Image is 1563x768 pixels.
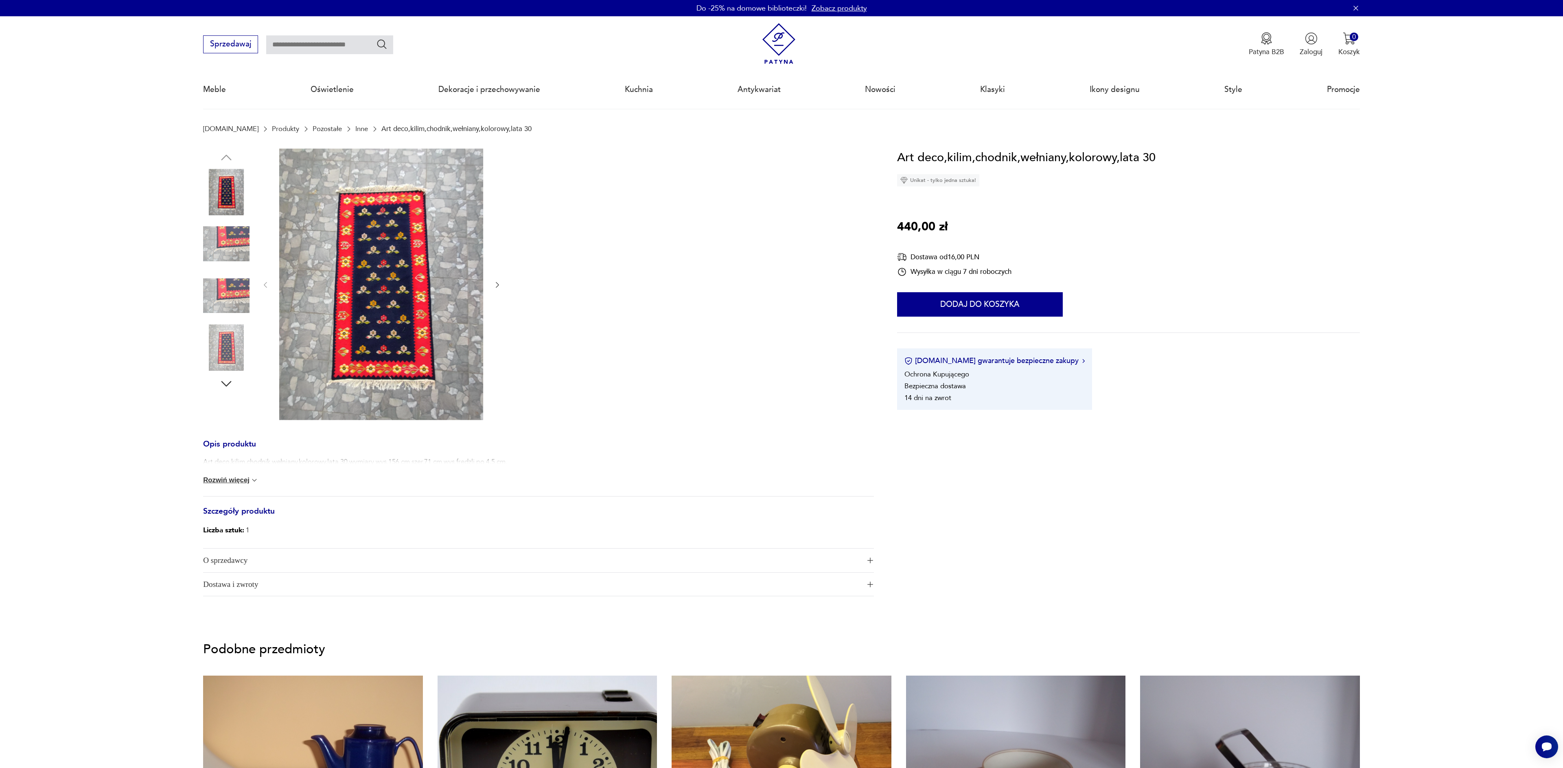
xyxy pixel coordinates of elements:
[1300,32,1322,57] button: Zaloguj
[897,267,1011,277] div: Wysyłka w ciągu 7 dni roboczych
[203,508,873,525] h3: Szczegóły produktu
[438,71,540,108] a: Dekoracje i przechowywanie
[203,324,250,371] img: Zdjęcie produktu Art deco,kilim,chodnik,wełniany,kolorowy,lata 30
[1082,359,1085,363] img: Ikona strzałki w prawo
[1249,32,1284,57] a: Ikona medaluPatyna B2B
[381,125,532,133] p: Art deco,kilim,chodnik,wełniany,kolorowy,lata 30
[203,441,873,457] h3: Opis produktu
[865,71,895,108] a: Nowości
[1305,32,1318,45] img: Ikonka użytkownika
[904,370,969,379] li: Ochrona Kupującego
[203,273,250,319] img: Zdjęcie produktu Art deco,kilim,chodnik,wełniany,kolorowy,lata 30
[376,38,388,50] button: Szukaj
[203,457,507,467] p: Art deco,kilim,chodnik,wełniany,kolorowy,lata 30,wymiary wys.156 cm.szer.71 cm.wys.frędzli po 4,5...
[203,549,873,572] button: Ikona plusaO sprzedawcy
[1338,47,1360,57] p: Koszyk
[897,174,979,186] div: Unikat - tylko jedna sztuka!
[203,549,860,572] span: O sprzedawcy
[758,23,799,64] img: Patyna - sklep z meblami i dekoracjami vintage
[203,125,258,133] a: [DOMAIN_NAME]
[203,524,250,536] p: 1
[355,125,368,133] a: Inne
[1224,71,1242,108] a: Style
[625,71,653,108] a: Kuchnia
[203,573,860,596] span: Dostawa i zwroty
[1300,47,1322,57] p: Zaloguj
[203,42,258,48] a: Sprzedawaj
[203,169,250,215] img: Zdjęcie produktu Art deco,kilim,chodnik,wełniany,kolorowy,lata 30
[203,221,250,267] img: Zdjęcie produktu Art deco,kilim,chodnik,wełniany,kolorowy,lata 30
[897,218,948,236] p: 440,00 zł
[311,71,354,108] a: Oświetlenie
[904,393,951,403] li: 14 dni na zwrot
[897,252,1011,262] div: Dostawa od 16,00 PLN
[1338,32,1360,57] button: 0Koszyk
[203,573,873,596] button: Ikona plusaDostawa i zwroty
[203,643,1360,655] p: Podobne przedmioty
[1249,32,1284,57] button: Patyna B2B
[203,476,258,484] button: Rozwiń więcej
[1260,32,1273,45] img: Ikona medalu
[1343,32,1355,45] img: Ikona koszyka
[904,356,1085,366] button: [DOMAIN_NAME] gwarantuje bezpieczne zakupy
[1327,71,1360,108] a: Promocje
[1350,33,1358,41] div: 0
[897,252,907,262] img: Ikona dostawy
[279,149,483,420] img: Zdjęcie produktu Art deco,kilim,chodnik,wełniany,kolorowy,lata 30
[1090,71,1140,108] a: Ikony designu
[980,71,1005,108] a: Klasyki
[1535,735,1558,758] iframe: Smartsupp widget button
[904,357,913,365] img: Ikona certyfikatu
[897,149,1156,167] h1: Art deco,kilim,chodnik,wełniany,kolorowy,lata 30
[203,71,226,108] a: Meble
[250,476,258,484] img: chevron down
[203,525,244,535] b: Liczba sztuk:
[900,177,908,184] img: Ikona diamentu
[203,35,258,53] button: Sprzedawaj
[313,125,342,133] a: Pozostałe
[897,292,1063,317] button: Dodaj do koszyka
[696,3,807,13] p: Do -25% na domowe biblioteczki!
[272,125,299,133] a: Produkty
[738,71,781,108] a: Antykwariat
[867,558,873,563] img: Ikona plusa
[812,3,867,13] a: Zobacz produkty
[867,582,873,587] img: Ikona plusa
[1249,47,1284,57] p: Patyna B2B
[904,381,966,391] li: Bezpieczna dostawa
